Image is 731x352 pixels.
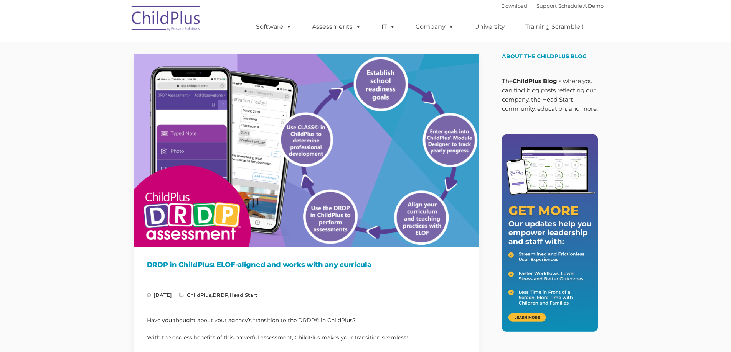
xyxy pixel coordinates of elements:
p: Have you thought about your agency’s transition to the DRDP© in ChildPlus? [147,316,465,325]
img: Get More - Our updates help you empower leadership and staff. [502,134,598,332]
font: | [501,3,604,9]
a: Support [536,3,557,9]
a: Assessments [304,19,369,34]
h1: DRDP in ChildPlus: ELOF-aligned and works with any curricula [147,259,465,270]
a: University [467,19,513,34]
a: ChildPlus [187,292,211,298]
a: Head Start [229,292,257,298]
p: With the endless benefits of this powerful assessment, ChildPlus makes your transition seamless! [147,333,465,342]
a: Software [248,19,299,34]
span: [DATE] [147,292,172,298]
span: , , [179,292,257,298]
p: The is where you can find blog posts reflecting our company, the Head Start community, education,... [502,77,598,113]
a: DRDP [213,292,228,298]
a: Training Scramble!! [518,19,591,34]
a: Schedule A Demo [558,3,604,9]
strong: ChildPlus Blog [513,77,557,85]
span: About the ChildPlus Blog [502,53,587,60]
a: Company [408,19,462,34]
img: ChildPlus by Procare Solutions [128,0,205,39]
a: IT [374,19,403,34]
a: Download [501,3,527,9]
